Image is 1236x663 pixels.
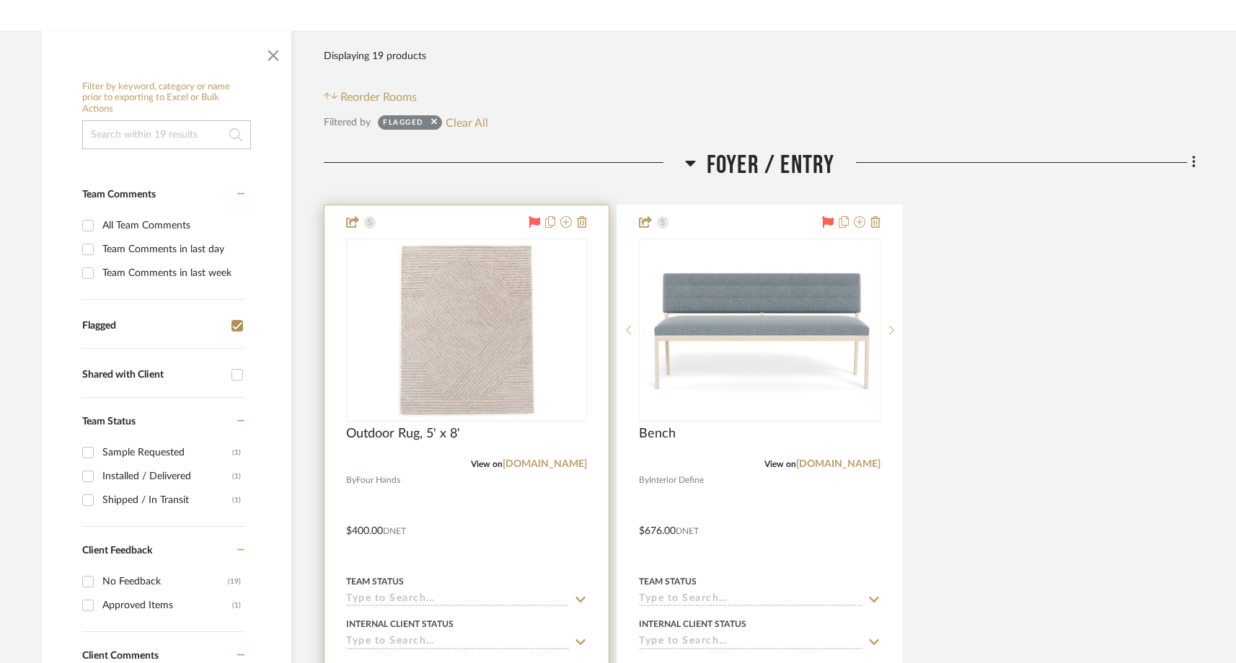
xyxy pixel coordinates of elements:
span: Foyer / Entry [707,150,835,181]
div: Approved Items [102,594,232,617]
input: Type to Search… [639,636,862,649]
span: Team Comments [82,190,156,200]
span: Reorder Rooms [340,89,417,106]
button: Reorder Rooms [324,89,417,106]
span: Client Comments [82,651,159,661]
span: Client Feedback [82,546,152,556]
input: Search within 19 results [82,120,251,149]
div: Team Comments in last week [102,262,241,285]
div: Team Status [346,575,404,588]
div: All Team Comments [102,214,241,237]
button: Clear All [446,113,488,132]
span: By [639,473,649,487]
a: [DOMAIN_NAME] [796,459,880,469]
div: Shipped / In Transit [102,489,232,512]
div: No Feedback [102,570,228,593]
span: Outdoor Rug, 5' x 8' [346,426,460,442]
div: Team Comments in last day [102,238,241,261]
img: Bench [640,266,878,394]
div: Installed / Delivered [102,465,232,488]
span: Bench [639,426,676,442]
span: View on [764,460,796,468]
div: Internal Client Status [346,618,454,631]
span: Four Hands [356,473,400,487]
button: Close [259,38,288,67]
span: By [346,473,356,487]
span: Team Status [82,417,136,427]
h6: Filter by keyword, category or name prior to exporting to Excel or Bulk Actions [82,81,251,115]
div: Flagged [383,117,424,132]
div: (1) [232,489,241,512]
input: Type to Search… [346,593,570,607]
div: Displaying 19 products [324,42,426,71]
span: View on [471,460,503,468]
div: Internal Client Status [639,618,746,631]
div: Team Status [639,575,697,588]
div: (1) [232,441,241,464]
img: Outdoor Rug, 5' x 8' [394,240,539,420]
input: Type to Search… [639,593,862,607]
div: Flagged [82,320,224,332]
div: (1) [232,594,241,617]
a: [DOMAIN_NAME] [503,459,587,469]
div: Sample Requested [102,441,232,464]
div: Shared with Client [82,369,224,381]
div: (19) [228,570,241,593]
input: Type to Search… [346,636,570,649]
span: Interior Define [649,473,704,487]
div: Filtered by [324,115,371,130]
div: (1) [232,465,241,488]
